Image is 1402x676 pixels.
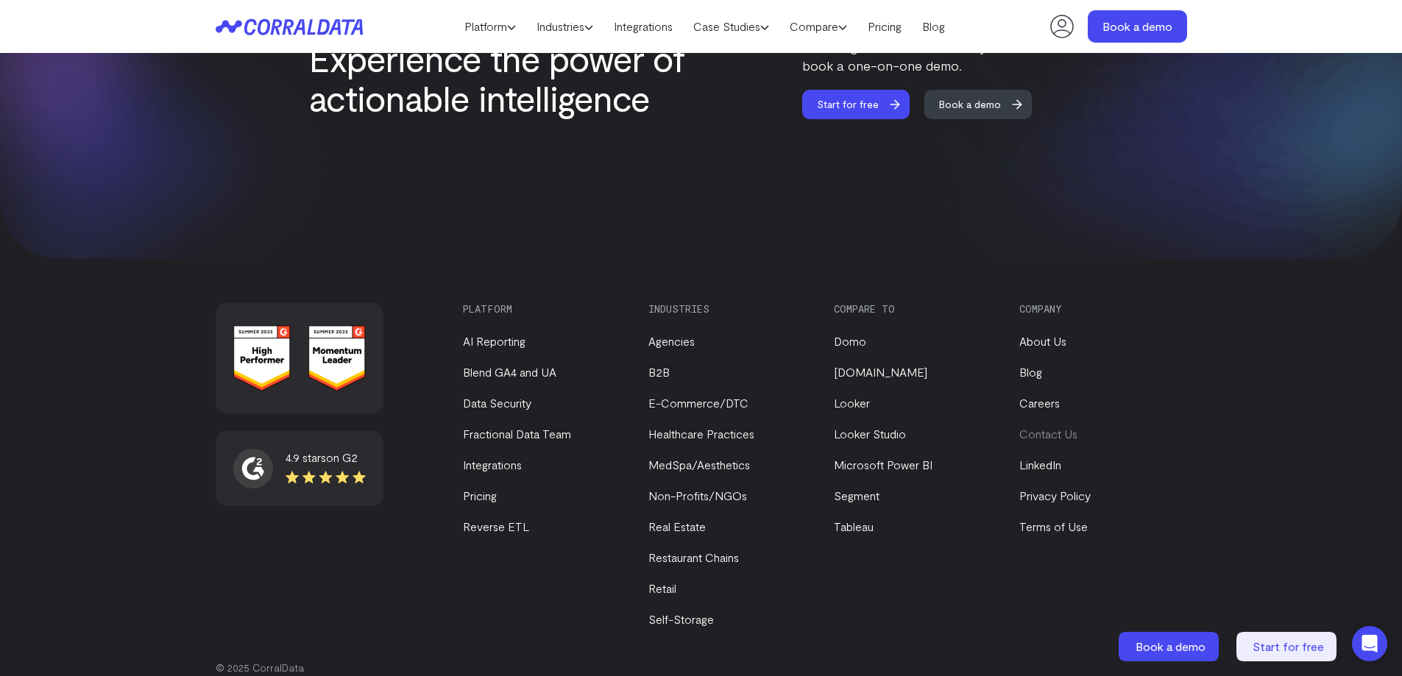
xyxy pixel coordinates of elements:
[603,15,683,38] a: Integrations
[834,303,994,315] h3: Compare to
[648,612,714,626] a: Self-Storage
[216,661,1187,675] p: © 2025 CorralData
[286,449,366,466] div: 4.9 stars
[648,396,748,410] a: E-Commerce/DTC
[309,38,699,118] h2: Experience the power of actionable intelligence
[857,15,912,38] a: Pricing
[463,488,497,502] a: Pricing
[1088,10,1187,43] a: Book a demo
[648,334,695,348] a: Agencies
[648,458,750,472] a: MedSpa/Aesthetics
[463,396,531,410] a: Data Security
[1019,365,1042,379] a: Blog
[834,427,906,441] a: Looker Studio
[802,90,893,119] span: Start for free
[1019,396,1060,410] a: Careers
[463,303,623,315] h3: Platform
[834,334,866,348] a: Domo
[1019,427,1077,441] a: Contact Us
[463,334,525,348] a: AI Reporting
[1352,626,1387,661] div: Open Intercom Messenger
[1019,519,1088,533] a: Terms of Use
[463,519,529,533] a: Reverse ETL
[326,450,358,464] span: on G2
[648,519,706,533] a: Real Estate
[834,365,927,379] a: [DOMAIN_NAME]
[648,365,670,379] a: B2B
[1019,334,1066,348] a: About Us
[683,15,779,38] a: Case Studies
[802,90,923,119] a: Start for free
[1253,639,1324,653] span: Start for free
[834,396,870,410] a: Looker
[1019,303,1180,315] h3: Company
[648,303,809,315] h3: Industries
[1019,458,1061,472] a: LinkedIn
[1019,488,1091,502] a: Privacy Policy
[924,90,1045,119] a: Book a demo
[834,519,874,533] a: Tableau
[779,15,857,38] a: Compare
[463,427,571,441] a: Fractional Data Team
[924,90,1016,119] span: Book a demo
[233,449,366,488] a: 4.9 starson G2
[463,458,522,472] a: Integrations
[912,15,955,38] a: Blog
[648,550,739,564] a: Restaurant Chains
[834,458,932,472] a: Microsoft Power BI
[1136,639,1205,653] span: Book a demo
[802,37,1094,75] p: Switching to CorralData is easy – start for free or book a one-on-one demo.
[454,15,526,38] a: Platform
[648,427,754,441] a: Healthcare Practices
[463,365,556,379] a: Blend GA4 and UA
[648,581,676,595] a: Retail
[1236,632,1339,661] a: Start for free
[648,488,747,502] a: Non-Profits/NGOs
[834,488,879,502] a: Segment
[1119,632,1222,661] a: Book a demo
[526,15,603,38] a: Industries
